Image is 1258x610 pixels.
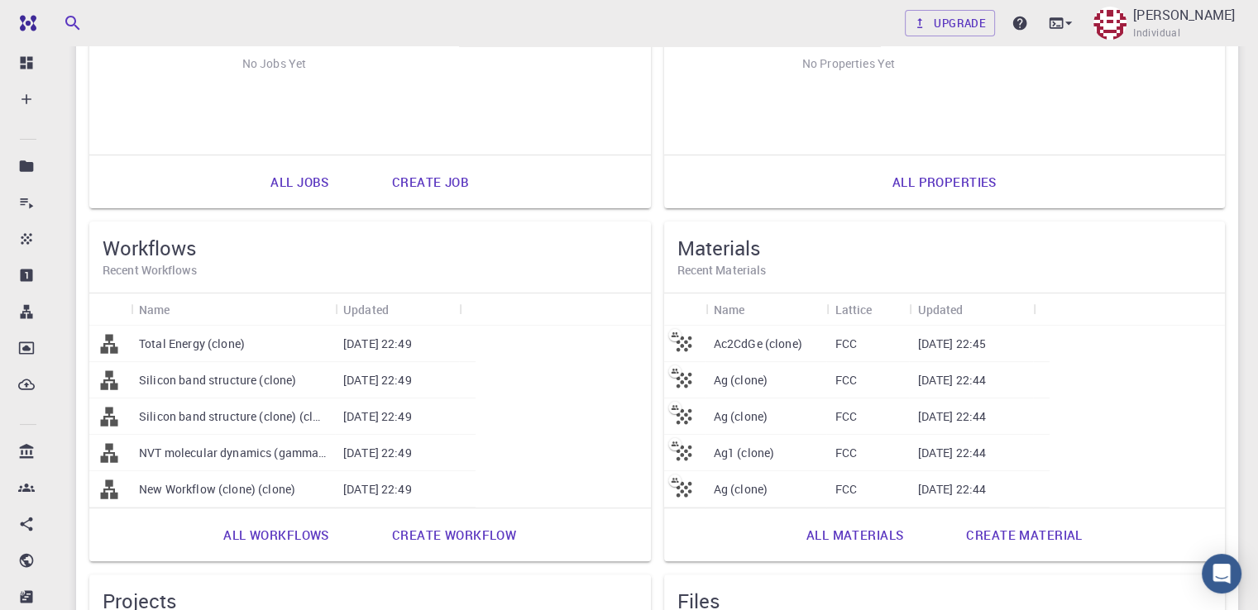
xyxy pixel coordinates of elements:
h5: Materials [677,235,1213,261]
div: Name [706,293,827,326]
p: [DATE] 22:49 [343,408,412,425]
a: Upgrade [905,10,995,36]
p: [DATE] 22:44 [917,445,986,461]
div: Open Intercom Messenger [1202,554,1241,593]
p: [PERSON_NAME] [1133,5,1235,25]
p: FCC [835,336,856,352]
p: [DATE] 22:49 [343,481,412,498]
div: Icon [664,293,706,326]
p: [DATE] 22:49 [343,336,412,352]
div: Lattice [826,293,909,326]
div: Lattice [835,293,872,326]
div: Updated [343,293,389,326]
p: [DATE] 22:49 [343,445,412,461]
div: Name [131,293,335,326]
button: Sort [389,296,415,322]
p: Ag1 (clone) [714,445,775,461]
div: Name [714,293,745,326]
div: Name [139,293,170,326]
button: Sort [872,296,898,322]
p: New Workflow (clone) (clone) [139,481,295,498]
div: Updated [335,293,459,326]
p: NVT molecular dynamics (gamma only) (clone) (clone) (clone) [139,445,327,461]
div: Updated [909,293,1033,326]
a: All jobs [252,162,347,202]
a: All materials [788,515,922,555]
h6: Recent Materials [677,261,1213,279]
p: FCC [835,408,856,425]
span: Individual [1133,25,1180,41]
img: CHAIMAA ESSAKI [1093,7,1126,40]
a: All properties [874,162,1015,202]
div: Updated [917,293,963,326]
h6: Recent Workflows [103,261,638,279]
p: FCC [835,481,856,498]
span: الدعم [10,12,46,26]
p: Silicon band structure (clone) (clone) [139,408,327,425]
h5: Workflows [103,235,638,261]
img: logo [13,15,36,31]
p: Ag (clone) [714,408,768,425]
p: Silicon band structure (clone) [139,372,297,388]
a: All workflows [205,515,347,555]
p: [DATE] 22:45 [917,336,986,352]
p: Ac2CdGe (clone) [714,336,802,352]
p: [DATE] 22:49 [343,372,412,388]
p: FCC [835,445,856,461]
button: Sort [170,296,197,322]
p: Total Energy (clone) [139,336,245,352]
p: Ag (clone) [714,481,768,498]
button: Sort [744,296,771,322]
p: [DATE] 22:44 [917,372,986,388]
button: Sort [963,296,989,322]
p: FCC [835,372,856,388]
a: Create workflow [374,515,534,555]
a: Create material [948,515,1100,555]
p: [DATE] 22:44 [917,481,986,498]
a: Create job [374,162,487,202]
p: [DATE] 22:44 [917,408,986,425]
p: Ag (clone) [714,372,768,388]
div: Icon [89,293,131,326]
